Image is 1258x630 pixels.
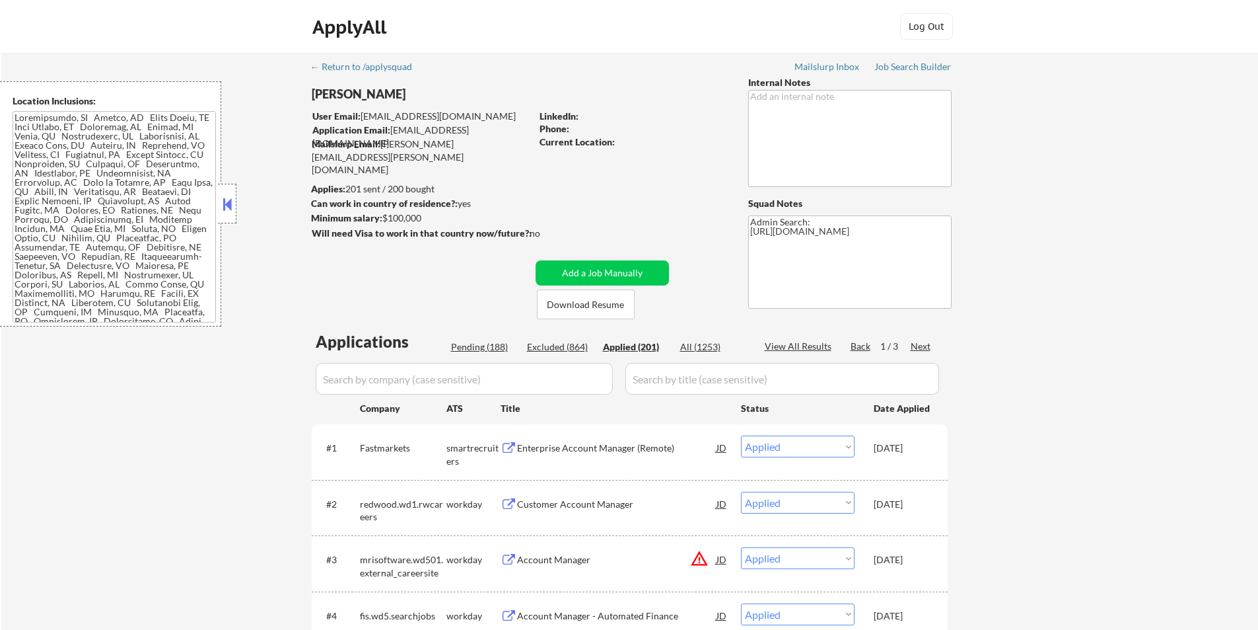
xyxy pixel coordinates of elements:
div: Company [360,402,446,415]
strong: Applies: [311,183,345,194]
div: JD [715,547,728,571]
button: Download Resume [537,290,635,319]
strong: User Email: [312,110,361,122]
div: [PERSON_NAME] [312,86,583,102]
div: Customer Account Manager [517,498,716,511]
div: #2 [326,498,349,511]
div: Applications [316,334,446,350]
div: #4 [326,610,349,623]
div: no [530,227,567,240]
div: Mailslurp Inbox [794,62,860,71]
div: workday [446,498,501,511]
div: redwood.wd1.rwcareers [360,498,446,524]
div: #3 [326,553,349,567]
div: Account Manager - Automated Finance [517,610,716,623]
div: Next [911,340,932,353]
div: Internal Notes [748,76,952,89]
div: [DATE] [874,553,932,567]
div: ApplyAll [312,16,390,38]
div: [PERSON_NAME][EMAIL_ADDRESS][PERSON_NAME][DOMAIN_NAME] [312,138,531,177]
div: Back [851,340,872,353]
strong: Will need Visa to work in that country now/future?: [312,227,532,239]
div: 1 / 3 [880,340,911,353]
div: JD [715,604,728,627]
div: Location Inclusions: [13,95,216,108]
div: Squad Notes [748,197,952,210]
button: Add a Job Manually [536,260,669,286]
div: fis.wd5.searchjobs [360,610,446,623]
button: Log Out [900,13,953,40]
button: warning_amber [690,549,709,568]
div: workday [446,610,501,623]
div: Date Applied [874,402,932,415]
a: Mailslurp Inbox [794,61,860,75]
div: workday [446,553,501,567]
div: Job Search Builder [874,62,952,71]
div: [DATE] [874,498,932,511]
div: [DATE] [874,610,932,623]
strong: Phone: [540,123,569,134]
div: [DATE] [874,442,932,455]
div: View All Results [765,340,835,353]
div: ← Return to /applysquad [310,62,425,71]
div: All (1253) [680,340,746,354]
div: Fastmarkets [360,442,446,455]
input: Search by company (case sensitive) [316,363,613,395]
div: Pending (188) [451,340,517,354]
strong: Application Email: [312,124,390,136]
div: [EMAIL_ADDRESS][DOMAIN_NAME] [312,110,531,123]
div: yes [311,197,527,210]
div: Applied (201) [603,340,669,354]
div: smartrecruiters [446,442,501,467]
strong: LinkedIn: [540,110,578,122]
div: Title [501,402,728,415]
a: ← Return to /applysquad [310,61,425,75]
div: 201 sent / 200 bought [311,182,531,196]
div: ATS [446,402,501,415]
div: Account Manager [517,553,716,567]
div: Status [741,396,855,420]
div: #1 [326,442,349,455]
strong: Minimum salary: [311,212,382,223]
div: JD [715,436,728,459]
div: mrisoftware.wd501.external_careersite [360,553,446,579]
strong: Mailslurp Email: [312,138,380,149]
strong: Current Location: [540,136,615,147]
div: Excluded (864) [527,340,593,354]
strong: Can work in country of residence?: [311,198,458,209]
div: [EMAIL_ADDRESS][DOMAIN_NAME] [312,124,531,149]
div: JD [715,492,728,516]
div: Enterprise Account Manager (Remote) [517,442,716,455]
input: Search by title (case sensitive) [625,363,939,395]
div: $100,000 [311,212,531,225]
a: Job Search Builder [874,61,952,75]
